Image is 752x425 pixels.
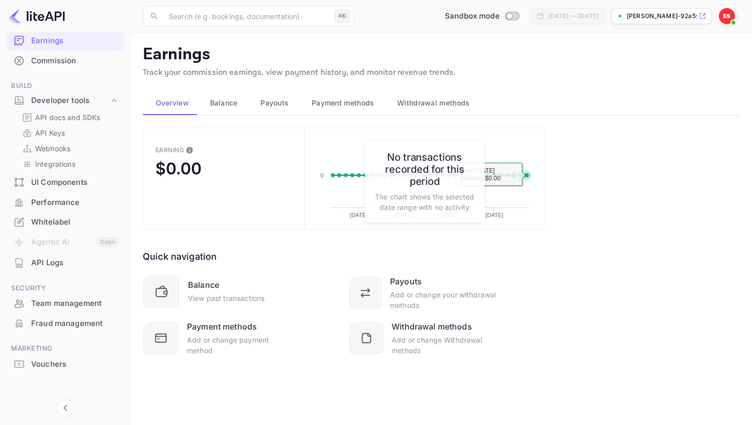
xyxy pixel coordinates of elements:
[6,173,124,192] div: UI Components
[31,217,119,228] div: Whitelabel
[6,343,124,354] span: Marketing
[6,212,124,232] div: Whitelabel
[6,51,124,71] div: Commission
[6,193,124,212] div: Performance
[397,97,469,109] span: Withdrawal methods
[22,159,116,169] a: Integrations
[375,151,475,187] h6: No transactions recorded for this period
[22,112,116,123] a: API docs and SDKs
[350,212,367,218] text: [DATE]
[6,294,124,313] div: Team management
[6,355,124,373] a: Vouchers
[31,298,119,309] div: Team management
[320,172,323,178] text: 0
[627,12,697,21] p: [PERSON_NAME]-92a5y.nui...
[56,399,74,417] button: Collapse navigation
[143,91,740,115] div: scrollable auto tabs example
[6,31,124,51] div: Earnings
[6,31,124,50] a: Earnings
[31,318,119,330] div: Fraud management
[8,8,65,24] img: LiteAPI logo
[143,250,217,263] div: Quick navigation
[6,294,124,312] a: Team management
[31,257,119,269] div: API Logs
[31,95,109,107] div: Developer tools
[18,110,120,125] div: API docs and SDKs
[6,193,124,211] a: Performance
[312,97,374,109] span: Payment methods
[156,97,189,109] span: Overview
[187,321,257,333] div: Payment methods
[155,159,202,178] div: $0.00
[392,335,497,356] div: Add or change Withdrawal methods
[35,143,70,154] p: Webhooks
[31,177,119,188] div: UI Components
[22,128,116,138] a: API Keys
[6,253,124,272] a: API Logs
[155,146,184,154] div: Earning
[31,35,119,47] div: Earnings
[6,173,124,191] a: UI Components
[35,112,101,123] p: API docs and SDKs
[6,314,124,333] a: Fraud management
[31,359,119,370] div: Vouchers
[143,45,740,65] p: Earnings
[181,142,198,158] button: This is the amount of confirmed commission that will be paid to you on the next scheduled deposit
[18,157,120,171] div: Integrations
[375,191,475,212] p: The chart shows the selected date range with no activity
[163,6,331,26] input: Search (e.g. bookings, documentation)
[6,51,124,70] a: Commission
[143,128,305,230] button: EarningThis is the amount of confirmed commission that will be paid to you on the next scheduled ...
[445,11,500,22] span: Sandbox mode
[18,141,120,156] div: Webhooks
[35,128,65,138] p: API Keys
[6,283,124,294] span: Security
[31,197,119,208] div: Performance
[35,159,75,169] p: Integrations
[390,275,422,287] div: Payouts
[441,11,523,22] div: Switch to Production mode
[6,355,124,374] div: Vouchers
[18,126,120,140] div: API Keys
[22,143,116,154] a: Webhooks
[6,80,124,91] span: Build
[210,97,238,109] span: Balance
[548,12,599,21] div: [DATE] — [DATE]
[188,279,219,291] div: Balance
[260,97,289,109] span: Payouts
[719,8,735,24] img: Eric Sanchez
[143,67,740,79] p: Track your commission earnings, view payment history, and monitor revenue trends.
[335,10,350,23] div: ⌘K
[6,92,124,110] div: Developer tools
[31,55,119,67] div: Commission
[486,212,503,218] text: [DATE]
[188,293,264,303] div: View past transactions
[6,253,124,273] div: API Logs
[6,212,124,231] a: Whitelabel
[187,335,291,356] div: Add or change payment method
[6,314,124,334] div: Fraud management
[390,289,497,310] div: Add or change your withdrawal methods
[392,321,472,333] div: Withdrawal methods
